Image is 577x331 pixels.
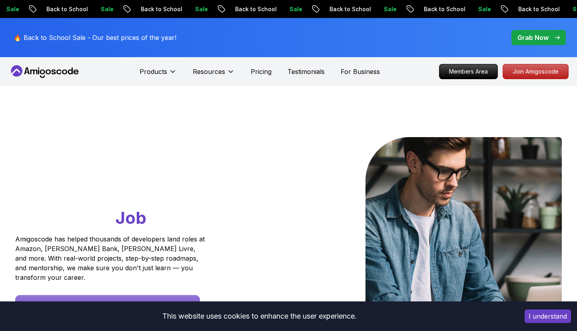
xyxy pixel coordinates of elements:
p: 🔥 Back to School Sale - Our best prices of the year! [14,33,176,42]
a: Pricing [251,67,272,76]
p: Sale [470,5,496,13]
a: Join Amigoscode [503,64,569,79]
p: Resources [193,67,225,76]
p: Amigoscode has helped thousands of developers land roles at Amazon, [PERSON_NAME] Bank, [PERSON_N... [15,234,207,282]
p: Back to School [416,5,470,13]
p: Sale [93,5,118,13]
a: Members Area [439,64,498,79]
button: Products [140,67,177,83]
h1: Go From Learning to Hired: Master Java, Spring Boot & Cloud Skills That Get You the [15,137,236,229]
p: Join Amigoscode [503,64,568,79]
p: Back to School [227,5,282,13]
p: Products [140,67,167,76]
p: Sale [376,5,401,13]
p: Sale [282,5,307,13]
button: Resources [193,67,235,83]
p: Back to School [321,5,376,13]
p: Members Area [439,64,497,79]
span: Job [116,207,146,228]
p: Grab Now [517,33,549,42]
div: This website uses cookies to enhance the user experience. [6,307,513,325]
p: Back to School [38,5,93,13]
a: For Business [341,67,380,76]
p: Back to School [510,5,565,13]
button: Accept cookies [525,309,571,323]
a: Testimonials [288,67,325,76]
p: Back to School [133,5,187,13]
a: Start Free [DATE] - Build Your First Project This Week [15,295,200,314]
p: Sale [187,5,213,13]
